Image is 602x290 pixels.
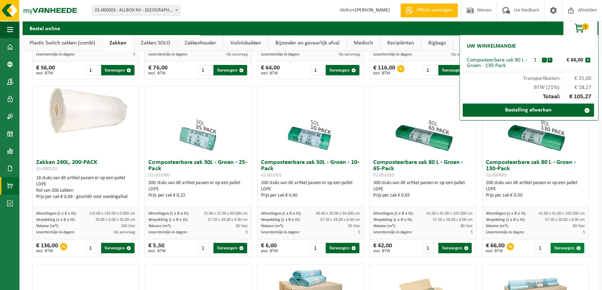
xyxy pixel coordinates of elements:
span: 25.00 x 25.00 x 60.000 cm [204,212,248,216]
div: € 76,00 [148,65,167,75]
div: Rol van 200 zakken [36,188,135,194]
button: Toevoegen [101,65,135,75]
button: + [547,58,552,63]
button: Toevoegen [101,243,135,253]
a: Zelfkippers [453,35,492,51]
a: Zakken SOLO [134,35,177,51]
span: Verpakking (L x B x H): [486,218,525,222]
span: 50 liter [348,224,360,228]
strong: [PERSON_NAME] [355,8,390,13]
span: Volume (m³): [486,224,509,228]
span: Levertermijn in dagen: [373,52,412,57]
div: Totaal: [463,90,595,103]
span: Levertermijn in dagen: [486,230,524,234]
div: LDPE [36,181,135,188]
a: Zakken [103,35,133,51]
span: € 18,27 [560,85,592,90]
span: 30 liter [236,224,248,228]
img: 01-000685 [501,86,570,156]
input: 1 [198,243,213,253]
span: Levertermijn in dagen: [148,230,187,234]
h3: Zakken 240L, 200-PACK [36,159,135,173]
h3: Composteerbare zak 80 L - Groen - 65-Pack [373,159,472,178]
div: € 66,00 [554,57,585,63]
div: € 116,00 [373,65,395,75]
button: 1 [563,21,598,35]
span: excl. BTW [36,249,58,253]
span: excl. BTW [148,249,165,253]
div: € 56,00 [36,65,55,75]
div: LDPE [373,186,472,192]
span: excl. BTW [36,71,55,75]
span: Verpakking (L x B x H): [148,218,188,222]
span: Afmetingen (L x B x H): [486,212,526,216]
div: LDPE [486,186,585,192]
span: excl. BTW [486,249,505,253]
img: 01-000510 [33,86,139,140]
span: excl. BTW [261,71,280,75]
h2: Uw winkelmandje [463,39,519,54]
button: - [542,58,547,63]
span: 01-001000 [148,173,169,178]
span: excl. BTW [148,71,167,75]
img: 01-001033 [388,86,458,156]
span: 80 liter [573,224,585,228]
div: Prijs per zak € 0,50 [486,192,585,199]
div: € 6,00 [261,243,278,253]
span: 80 liter [460,224,472,228]
button: Toevoegen [326,65,359,75]
a: Plastic Switch zakken (combi) [23,35,102,51]
span: 01-000003 - ALLBOX NV - HARELBEKE [92,6,180,15]
h2: Bestel online [23,21,67,35]
input: 1 [310,65,325,75]
div: € 42,00 [373,243,392,253]
span: 240 liter [121,224,135,228]
span: 70.00 x 0.00 x 26.00 cm [95,218,135,222]
input: 1 [198,65,213,75]
span: Volume (m³): [261,224,284,228]
div: 200 stuks van dit artikel passen er op een pallet [148,180,247,199]
div: Composteerbare zak 80 L - Groen - 130-Pack [467,57,529,68]
span: Levertermijn in dagen: [261,230,300,234]
span: Offerte aanvragen [415,7,454,14]
span: Op aanvraag [451,52,472,57]
a: Bigbags [421,35,453,51]
div: Prijs per zak € 0,65 [373,192,472,199]
span: Op aanvraag [226,52,248,57]
span: excl. BTW [373,71,395,75]
div: Transportkosten: [463,72,595,81]
div: € 64,00 [261,65,280,75]
span: 5 [358,230,360,234]
span: 37.50 x 28.00 x 8.00 cm [432,218,472,222]
h3: Composteerbare zak 30L - Groen - 25-Pack [148,159,247,178]
a: Bestelling afwerken [463,103,594,117]
span: 01-000685 [486,173,507,178]
span: Op aanvraag [114,230,135,234]
span: 37.50 x 28.00 x 8.00 cm [208,218,248,222]
span: 1 [582,23,589,30]
div: 300 stuks van dit artikel passen er op een pallet [373,180,472,199]
div: LDPE [261,186,360,192]
span: 5 [583,230,585,234]
div: BTW (21%): [463,81,595,90]
a: Bijzonder en gevaarlijk afval [268,35,347,51]
span: Levertermijn in dagen: [373,230,412,234]
span: 41.00 x 41.00 x 105.000 cm [426,212,472,216]
div: € 136,00 [36,243,58,253]
span: Verpakking (L x B x H): [373,218,413,222]
span: 5 [470,230,472,234]
span: 01-001001 [261,173,282,178]
button: Toevoegen [326,243,359,253]
span: 01-001033 [373,173,394,178]
div: 200 stuks van dit artikel passen er op een pallet [486,180,585,199]
button: Toevoegen [551,243,584,253]
img: 01-001000 [163,86,233,156]
span: excl. BTW [261,249,278,253]
span: 116.00 x 145.00 x 0.000 cm [89,212,135,216]
span: Levertermijn in dagen: [36,52,75,57]
a: Offerte aanvragen [400,3,458,17]
span: Afmetingen (L x B x H): [36,212,76,216]
span: € 21,00 [560,76,592,81]
span: Verpakking (L x B x H): [36,218,75,222]
span: 41.00 x 41.00 x 105.000 cm [539,212,585,216]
